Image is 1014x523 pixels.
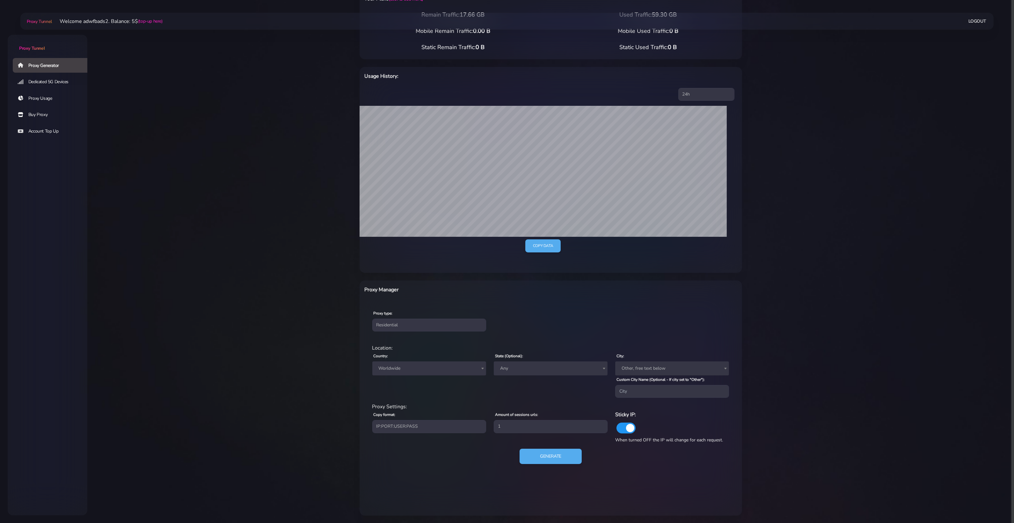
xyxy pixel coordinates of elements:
[615,361,729,375] span: Other, free text below
[616,377,705,382] label: Custom City Name (Optional - If city set to "Other"):
[368,403,733,410] div: Proxy Settings:
[920,419,1006,515] iframe: Webchat Widget
[495,412,538,418] label: Amount of sessions urls:
[27,18,52,25] span: Proxy Tunnel
[460,11,485,18] span: 17.66 GB
[498,364,604,373] span: Any
[473,27,491,35] span: 0.00 B
[13,124,92,139] a: Account Top Up
[520,449,582,464] button: Generate
[52,18,163,25] li: Welcome adwfbads2. Balance: 5$
[615,385,729,398] input: City
[356,27,551,35] div: Mobile Remain Traffic:
[551,27,746,35] div: Mobile Used Traffic:
[374,353,388,359] label: Country:
[668,43,677,51] span: 0 B
[670,27,679,35] span: 0 B
[494,361,608,375] span: Any
[365,286,579,294] h6: Proxy Manager
[13,107,92,122] a: Buy Proxy
[968,15,986,27] a: Logout
[616,353,624,359] label: City:
[356,11,551,19] div: Remain Traffic:
[615,437,723,443] span: When turned OFF the IP will change for each request.
[551,11,746,19] div: Used Traffic:
[13,75,92,89] a: Dedicated 5G Devices
[374,310,393,316] label: Proxy type:
[13,58,92,73] a: Proxy Generator
[525,239,561,252] a: Copy data
[374,412,396,418] label: Copy format:
[551,43,746,52] div: Static Used Traffic:
[495,353,523,359] label: State (Optional):
[365,72,579,80] h6: Usage History:
[368,344,733,352] div: Location:
[615,410,729,419] h6: Sticky IP:
[356,43,551,52] div: Static Remain Traffic:
[8,35,87,52] a: Proxy Tunnel
[652,11,677,18] span: 59.30 GB
[26,16,52,26] a: Proxy Tunnel
[476,43,485,51] span: 0 B
[19,45,45,51] span: Proxy Tunnel
[372,361,486,375] span: Worldwide
[619,364,725,373] span: Other, free text below
[13,91,92,106] a: Proxy Usage
[376,364,482,373] span: Worldwide
[138,18,163,25] a: (top-up here)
